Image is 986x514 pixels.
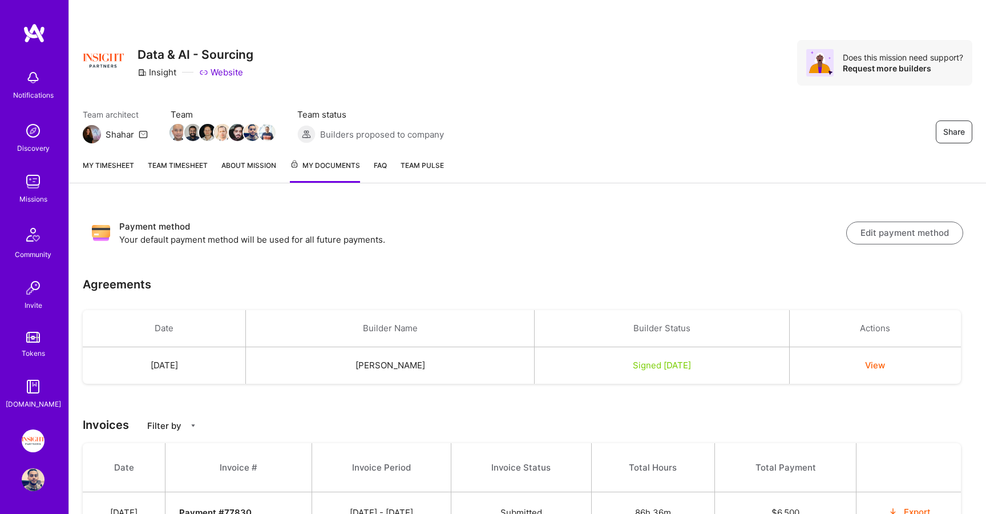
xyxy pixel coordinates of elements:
[244,124,261,141] img: Team Member Avatar
[22,429,45,452] img: Insight Partners: Data & AI - Sourcing
[200,123,215,142] a: Team Member Avatar
[591,443,714,492] th: Total Hours
[806,49,834,77] img: Avatar
[119,220,846,234] h3: Payment method
[169,124,187,141] img: Team Member Avatar
[199,66,243,78] a: Website
[83,278,151,291] h3: Agreements
[245,123,260,142] a: Team Member Avatar
[714,443,856,492] th: Total Payment
[535,310,790,347] th: Builder Status
[246,310,535,347] th: Builder Name
[312,443,451,492] th: Invoice Period
[22,468,45,491] img: User Avatar
[22,347,45,359] div: Tokens
[83,310,246,347] th: Date
[548,359,775,371] div: Signed [DATE]
[189,422,197,429] i: icon CaretDown
[246,347,535,384] td: [PERSON_NAME]
[185,123,200,142] a: Team Member Avatar
[290,159,360,172] span: My Documents
[943,126,965,138] span: Share
[297,125,316,143] img: Builders proposed to company
[19,429,47,452] a: Insight Partners: Data & AI - Sourcing
[19,193,47,205] div: Missions
[171,109,274,121] span: Team
[106,128,134,140] div: Shahar
[147,420,181,432] p: Filter by
[19,221,47,248] img: Community
[401,159,444,183] a: Team Pulse
[846,222,963,244] button: Edit payment method
[23,23,46,43] img: logo
[148,159,208,183] a: Team timesheet
[15,248,51,260] div: Community
[26,332,40,343] img: tokens
[374,159,387,183] a: FAQ
[83,443,165,492] th: Date
[229,124,246,141] img: Team Member Avatar
[83,418,972,432] h3: Invoices
[843,63,963,74] div: Request more builders
[119,234,846,246] p: Your default payment method will be used for all future payments.
[17,142,50,154] div: Discovery
[171,123,185,142] a: Team Member Avatar
[138,66,176,78] div: Insight
[401,161,444,170] span: Team Pulse
[214,124,231,141] img: Team Member Avatar
[22,66,45,89] img: bell
[22,276,45,299] img: Invite
[22,375,45,398] img: guide book
[258,124,276,141] img: Team Member Avatar
[843,52,963,63] div: Does this mission need support?
[260,123,274,142] a: Team Member Avatar
[165,443,312,492] th: Invoice #
[22,170,45,193] img: teamwork
[199,124,216,141] img: Team Member Avatar
[83,40,124,81] img: Company Logo
[790,310,961,347] th: Actions
[865,359,885,371] button: View
[83,125,101,143] img: Team Architect
[139,130,148,139] i: icon Mail
[6,398,61,410] div: [DOMAIN_NAME]
[230,123,245,142] a: Team Member Avatar
[83,159,134,183] a: My timesheet
[320,128,444,140] span: Builders proposed to company
[138,47,253,62] h3: Data & AI - Sourcing
[451,443,591,492] th: Invoice Status
[215,123,230,142] a: Team Member Avatar
[22,119,45,142] img: discovery
[25,299,42,311] div: Invite
[936,121,972,143] button: Share
[290,159,360,183] a: My Documents
[83,347,246,384] td: [DATE]
[13,89,54,101] div: Notifications
[19,468,47,491] a: User Avatar
[221,159,276,183] a: About Mission
[297,109,444,121] span: Team status
[92,224,110,242] img: Payment method
[83,109,148,121] span: Team architect
[138,68,147,77] i: icon CompanyGray
[184,124,201,141] img: Team Member Avatar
